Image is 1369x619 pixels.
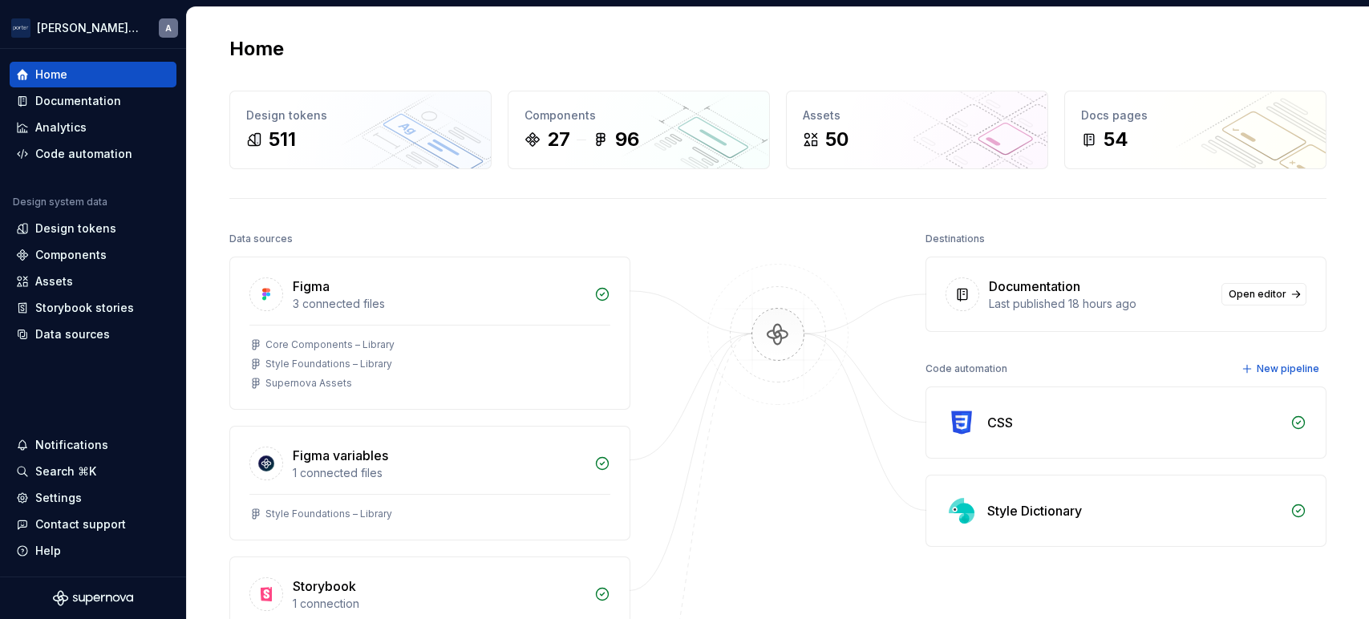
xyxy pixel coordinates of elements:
div: Contact support [35,516,126,532]
div: Code automation [35,146,132,162]
div: 1 connection [293,596,585,612]
span: Open editor [1229,288,1286,301]
div: Notifications [35,437,108,453]
img: f0306bc8-3074-41fb-b11c-7d2e8671d5eb.png [11,18,30,38]
button: New pipeline [1237,358,1326,380]
a: Design tokens [10,216,176,241]
a: Design tokens511 [229,91,492,169]
svg: Supernova Logo [53,590,133,606]
div: Figma variables [293,446,388,465]
div: 1 connected files [293,465,585,481]
a: Figma variables1 connected filesStyle Foundations – Library [229,426,630,540]
div: Style Dictionary [987,501,1082,520]
a: Components [10,242,176,268]
div: Design tokens [246,107,475,123]
div: Documentation [35,93,121,109]
div: CSS [987,413,1013,432]
div: Search ⌘K [35,463,96,479]
div: Settings [35,490,82,506]
a: Assets50 [786,91,1048,169]
h2: Home [229,36,284,62]
span: New pipeline [1257,362,1319,375]
div: Assets [35,273,73,289]
a: Assets [10,269,176,294]
div: 54 [1104,127,1128,152]
div: Analytics [35,119,87,136]
a: Analytics [10,115,176,140]
div: Docs pages [1081,107,1310,123]
div: 27 [547,127,570,152]
div: Components [35,247,107,263]
div: Home [35,67,67,83]
div: 511 [269,127,296,152]
div: Assets [803,107,1031,123]
button: Search ⌘K [10,459,176,484]
div: Help [35,543,61,559]
a: Home [10,62,176,87]
button: Contact support [10,512,176,537]
a: Figma3 connected filesCore Components – LibraryStyle Foundations – LibrarySupernova Assets [229,257,630,410]
div: Data sources [229,228,293,250]
div: Design system data [13,196,107,208]
div: Style Foundations – Library [265,508,392,520]
div: Last published 18 hours ago [989,296,1212,312]
a: Documentation [10,88,176,114]
div: 96 [615,127,639,152]
a: Code automation [10,141,176,167]
div: Documentation [989,277,1080,296]
button: Notifications [10,432,176,458]
div: Components [525,107,753,123]
a: Storybook stories [10,295,176,321]
div: Supernova Assets [265,377,352,390]
a: Open editor [1221,283,1306,305]
div: Style Foundations – Library [265,358,392,370]
button: [PERSON_NAME] AirlinesA [3,10,183,45]
a: Settings [10,485,176,511]
div: 3 connected files [293,296,585,312]
div: A [165,22,172,34]
a: Data sources [10,322,176,347]
div: [PERSON_NAME] Airlines [37,20,140,36]
a: Docs pages54 [1064,91,1326,169]
button: Help [10,538,176,564]
div: Code automation [925,358,1007,380]
div: Destinations [925,228,985,250]
div: Figma [293,277,330,296]
div: Data sources [35,326,110,342]
div: Storybook stories [35,300,134,316]
div: Design tokens [35,220,116,237]
a: Components2796 [508,91,770,169]
div: Storybook [293,577,356,596]
div: 50 [825,127,849,152]
div: Core Components – Library [265,338,395,351]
